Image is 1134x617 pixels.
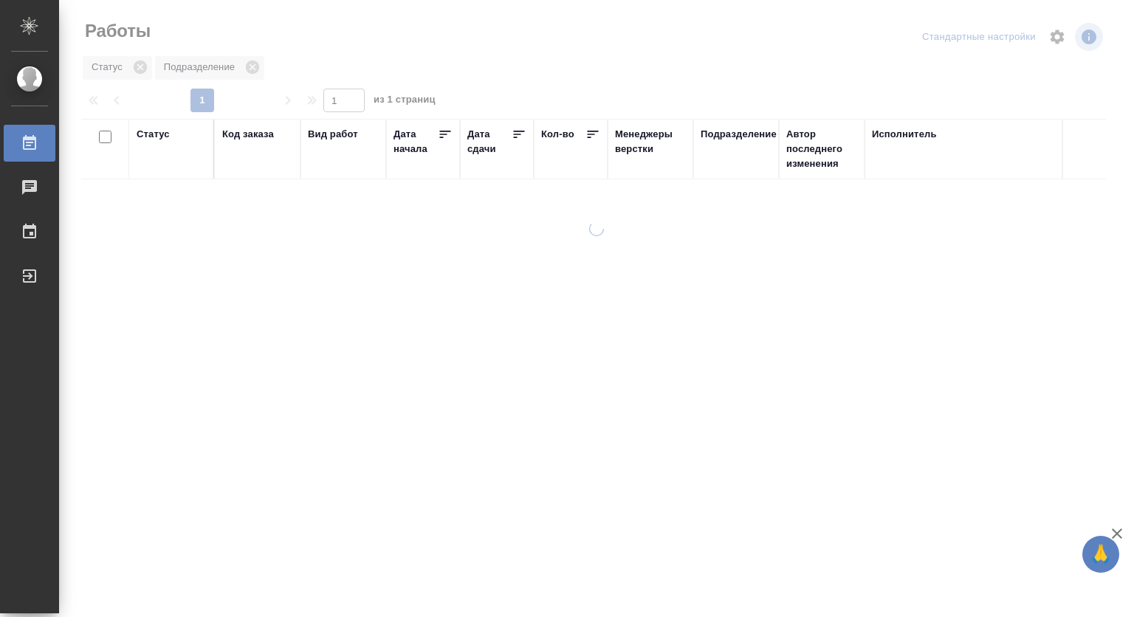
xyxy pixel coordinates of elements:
div: Вид работ [308,127,358,142]
div: Статус [137,127,170,142]
div: Дата сдачи [467,127,512,156]
div: Исполнитель [872,127,937,142]
div: Дата начала [394,127,438,156]
div: Менеджеры верстки [615,127,686,156]
span: 🙏 [1088,539,1113,570]
div: Код заказа [222,127,274,142]
div: Автор последнего изменения [786,127,857,171]
button: 🙏 [1082,536,1119,573]
div: Подразделение [701,127,777,142]
div: Кол-во [541,127,574,142]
